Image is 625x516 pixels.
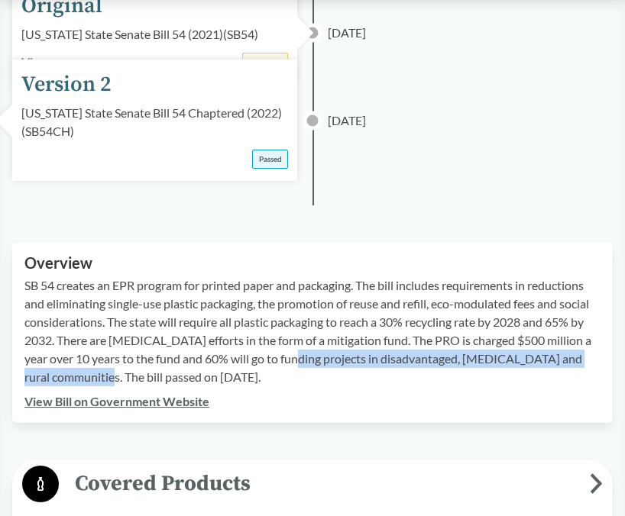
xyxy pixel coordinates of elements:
p: SB 54 creates an EPR program for printed paper and packaging. The bill includes requirements in r... [24,276,601,386]
span: Covered Products [59,466,590,501]
h2: Overview [24,254,601,272]
div: [US_STATE] State Senate Bill 54 Chaptered (2022) ( SB54CH ) [21,104,288,140]
div: Amended [242,53,288,72]
div: Version 2 [21,69,112,101]
button: Covered Products [18,465,607,504]
div: [US_STATE] State Senate Bill 54 (2021) ( SB54 ) [21,25,258,44]
a: View [21,54,50,69]
div: Passed [252,150,288,169]
a: View Bill on Government Website [24,394,209,408]
span: [DATE] [328,111,366,130]
span: [DATE] [328,24,366,42]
